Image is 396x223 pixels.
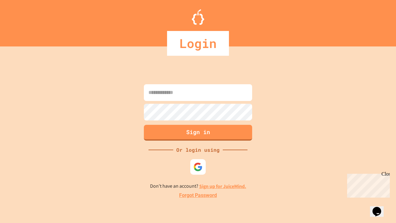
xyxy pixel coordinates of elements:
a: Forgot Password [179,192,217,199]
p: Don't have an account? [150,182,246,190]
iframe: chat widget [370,198,390,217]
a: Sign up for JuiceMind. [199,183,246,190]
div: Login [167,31,229,56]
iframe: chat widget [345,171,390,198]
button: Sign in [144,125,252,141]
img: Logo.svg [192,9,204,25]
img: google-icon.svg [193,162,203,172]
div: Chat with us now!Close [2,2,43,39]
div: Or login using [173,146,223,154]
